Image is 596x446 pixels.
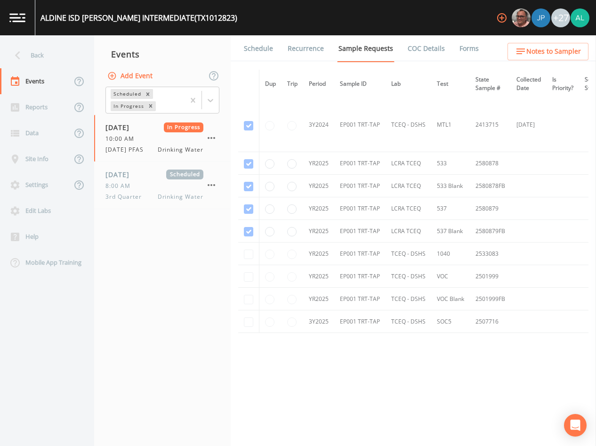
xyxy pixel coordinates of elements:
[145,101,156,111] div: Remove In Progress
[105,67,156,85] button: Add Event
[386,98,431,152] td: TCEQ - DSHS
[303,70,334,98] th: Period
[105,146,149,154] span: [DATE] PFAS
[40,12,237,24] div: ALDINE ISD [PERSON_NAME] INTERMEDIATE (TX1012823)
[564,414,587,437] div: Open Intercom Messenger
[511,70,547,98] th: Collected Date
[470,243,511,265] td: 2533083
[105,193,147,201] span: 3rd Quarter
[303,197,334,220] td: YR2025
[158,146,203,154] span: Drinking Water
[406,35,446,62] a: COC Details
[303,98,334,152] td: 3Y2024
[334,310,386,333] td: EP001 TRT-TAP
[105,135,140,143] span: 10:00 AM
[512,8,531,27] img: e2d790fa78825a4bb76dcb6ab311d44c
[386,288,431,310] td: TCEQ - DSHS
[470,220,511,243] td: 2580879FB
[511,98,547,152] td: [DATE]
[303,310,334,333] td: 3Y2025
[458,35,480,62] a: Forms
[431,288,470,310] td: VOC Blank
[105,170,136,179] span: [DATE]
[431,152,470,175] td: 533
[470,265,511,288] td: 2501999
[94,115,231,162] a: [DATE]In Progress10:00 AM[DATE] PFASDrinking Water
[386,220,431,243] td: LCRA TCEQ
[431,197,470,220] td: 537
[259,70,282,98] th: Dup
[386,70,431,98] th: Lab
[334,197,386,220] td: EP001 TRT-TAP
[303,220,334,243] td: YR2025
[386,243,431,265] td: TCEQ - DSHS
[470,310,511,333] td: 2507716
[111,89,143,99] div: Scheduled
[164,122,204,132] span: In Progress
[431,220,470,243] td: 537 Blank
[105,122,136,132] span: [DATE]
[303,175,334,197] td: YR2025
[470,98,511,152] td: 2413715
[334,265,386,288] td: EP001 TRT-TAP
[571,8,589,27] img: 30a13df2a12044f58df5f6b7fda61338
[303,152,334,175] td: YR2025
[507,43,588,60] button: Notes to Sampler
[334,220,386,243] td: EP001 TRT-TAP
[511,8,531,27] div: Mike Franklin
[470,70,511,98] th: State Sample #
[105,182,136,190] span: 8:00 AM
[470,197,511,220] td: 2580879
[551,8,570,27] div: +27
[531,8,551,27] div: Joshua gere Paul
[334,288,386,310] td: EP001 TRT-TAP
[242,35,274,62] a: Schedule
[334,98,386,152] td: EP001 TRT-TAP
[431,98,470,152] td: MTL1
[386,265,431,288] td: TCEQ - DSHS
[386,197,431,220] td: LCRA TCEQ
[337,35,395,62] a: Sample Requests
[9,13,25,22] img: logo
[470,152,511,175] td: 2580878
[94,42,231,66] div: Events
[282,70,303,98] th: Trip
[143,89,153,99] div: Remove Scheduled
[303,243,334,265] td: YR2025
[166,170,203,179] span: Scheduled
[334,70,386,98] th: Sample ID
[334,175,386,197] td: EP001 TRT-TAP
[286,35,325,62] a: Recurrence
[158,193,203,201] span: Drinking Water
[303,288,334,310] td: YR2025
[386,152,431,175] td: LCRA TCEQ
[334,243,386,265] td: EP001 TRT-TAP
[431,265,470,288] td: VOC
[431,243,470,265] td: 1040
[470,175,511,197] td: 2580878FB
[94,162,231,209] a: [DATE]Scheduled8:00 AM3rd QuarterDrinking Water
[386,175,431,197] td: LCRA TCEQ
[334,152,386,175] td: EP001 TRT-TAP
[431,175,470,197] td: 533 Blank
[431,70,470,98] th: Test
[303,265,334,288] td: YR2025
[386,310,431,333] td: TCEQ - DSHS
[470,288,511,310] td: 2501999FB
[547,70,579,98] th: Is Priority?
[526,46,581,57] span: Notes to Sampler
[532,8,550,27] img: 41241ef155101aa6d92a04480b0d0000
[431,310,470,333] td: SOC5
[111,101,145,111] div: In Progress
